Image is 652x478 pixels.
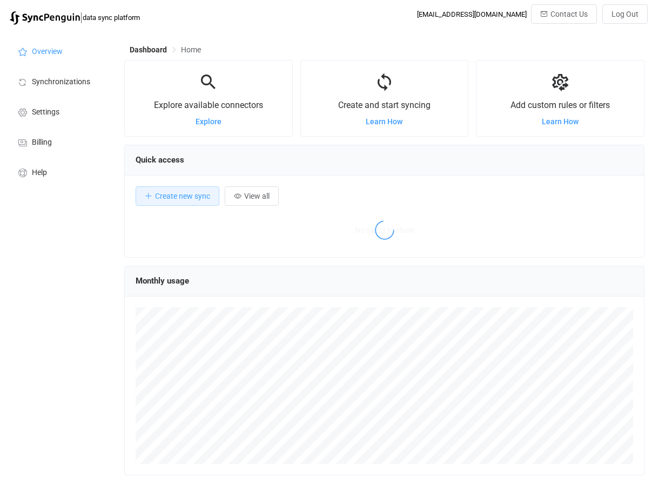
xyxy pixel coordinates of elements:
span: View all [244,192,270,200]
span: Settings [32,108,59,117]
div: [EMAIL_ADDRESS][DOMAIN_NAME] [417,10,527,18]
span: Overview [32,48,63,56]
span: Create and start syncing [338,100,431,110]
button: Create new sync [136,186,219,206]
span: Explore available connectors [154,100,263,110]
a: Synchronizations [5,66,113,96]
span: | [80,10,83,25]
span: Create new sync [155,192,210,200]
span: Dashboard [130,45,167,54]
div: Breadcrumb [130,46,201,53]
a: Settings [5,96,113,126]
button: View all [225,186,279,206]
a: Help [5,157,113,187]
span: Quick access [136,155,184,165]
span: Contact Us [550,10,588,18]
button: Contact Us [531,4,597,24]
a: Learn How [366,117,402,126]
a: Explore [196,117,221,126]
span: Help [32,169,47,177]
img: syncpenguin.svg [10,11,80,25]
span: Home [181,45,201,54]
button: Log Out [602,4,648,24]
a: Billing [5,126,113,157]
span: Synchronizations [32,78,90,86]
a: Overview [5,36,113,66]
a: Learn How [542,117,579,126]
span: Log Out [611,10,638,18]
a: |data sync platform [10,10,140,25]
span: Monthly usage [136,276,189,286]
span: data sync platform [83,14,140,22]
span: Billing [32,138,52,147]
span: Add custom rules or filters [510,100,610,110]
